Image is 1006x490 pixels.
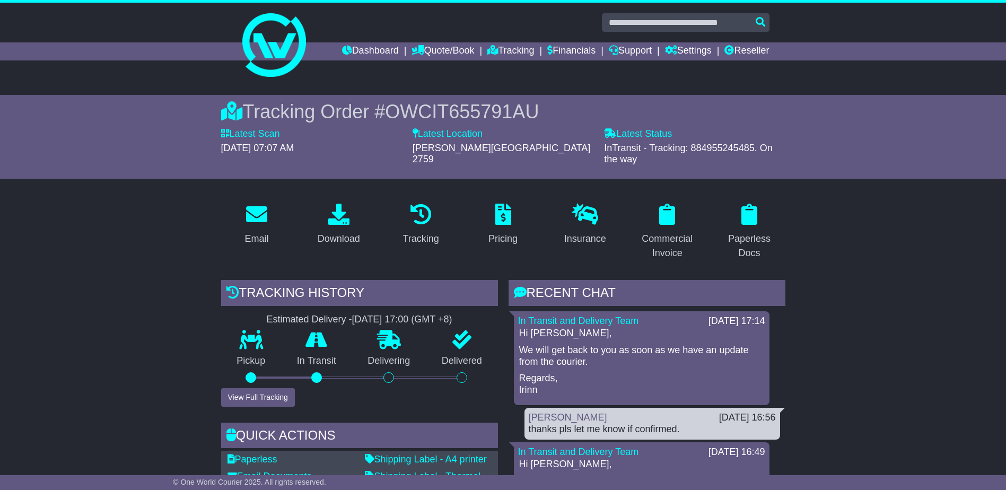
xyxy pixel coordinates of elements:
[342,42,399,60] a: Dashboard
[221,100,785,123] div: Tracking Order #
[221,355,282,367] p: Pickup
[547,42,596,60] a: Financials
[311,200,367,250] a: Download
[221,423,498,451] div: Quick Actions
[632,200,703,264] a: Commercial Invoice
[221,388,295,407] button: View Full Tracking
[352,314,452,326] div: [DATE] 17:00 (GMT +8)
[482,200,524,250] a: Pricing
[518,447,639,457] a: In Transit and Delivery Team
[604,143,773,165] span: InTransit - Tracking: 884955245485. On the way
[403,232,439,246] div: Tracking
[281,355,352,367] p: In Transit
[221,280,498,309] div: Tracking history
[518,316,639,326] a: In Transit and Delivery Team
[557,200,613,250] a: Insurance
[564,232,606,246] div: Insurance
[385,101,539,122] span: OWCIT655791AU
[396,200,445,250] a: Tracking
[519,328,764,339] p: Hi [PERSON_NAME],
[221,314,498,326] div: Estimated Delivery -
[238,200,275,250] a: Email
[413,143,590,165] span: [PERSON_NAME][GEOGRAPHIC_DATA] 2759
[173,478,326,486] span: © One World Courier 2025. All rights reserved.
[719,412,776,424] div: [DATE] 16:56
[721,232,778,260] div: Paperless Docs
[221,128,280,140] label: Latest Scan
[604,128,672,140] label: Latest Status
[352,355,426,367] p: Delivering
[413,128,483,140] label: Latest Location
[426,355,498,367] p: Delivered
[365,454,487,465] a: Shipping Label - A4 printer
[609,42,652,60] a: Support
[519,373,764,396] p: Regards, Irinn
[509,280,785,309] div: RECENT CHAT
[228,471,312,482] a: Email Documents
[665,42,712,60] a: Settings
[244,232,268,246] div: Email
[487,42,534,60] a: Tracking
[412,42,474,60] a: Quote/Book
[529,412,607,423] a: [PERSON_NAME]
[228,454,277,465] a: Paperless
[724,42,769,60] a: Reseller
[708,447,765,458] div: [DATE] 16:49
[221,143,294,153] span: [DATE] 07:07 AM
[638,232,696,260] div: Commercial Invoice
[519,459,764,470] p: Hi [PERSON_NAME],
[318,232,360,246] div: Download
[714,200,785,264] a: Paperless Docs
[708,316,765,327] div: [DATE] 17:14
[519,345,764,367] p: We will get back to you as soon as we have an update from the courier.
[488,232,518,246] div: Pricing
[529,424,776,435] div: thanks pls let me know if confirmed.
